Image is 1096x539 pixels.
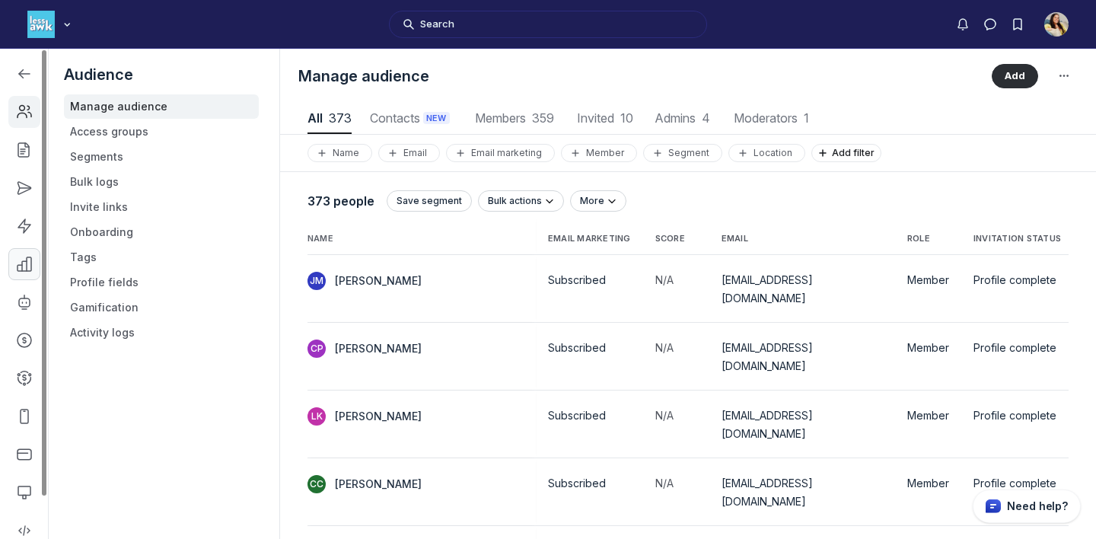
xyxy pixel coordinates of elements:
[307,340,326,358] div: CP
[548,477,606,490] span: Subscribed
[702,110,710,126] span: 4
[532,110,554,126] span: 359
[731,112,812,124] span: Moderators
[370,112,454,125] span: Contacts
[64,220,259,244] a: Onboarding
[1007,499,1068,514] p: Need help?
[64,94,259,119] a: Manage audience
[548,341,606,354] span: Subscribed
[64,120,259,144] a: Access groups
[722,477,813,508] span: [EMAIL_ADDRESS][DOMAIN_NAME]
[973,341,1056,354] span: Profile complete
[655,477,674,490] span: N/A
[728,144,805,162] button: Location
[643,144,722,162] button: Segment
[329,110,352,126] span: 373
[568,147,630,159] div: Member
[307,272,326,290] div: JM
[653,104,712,134] button: Admins4
[575,112,635,124] span: Invited
[307,272,422,290] button: [PERSON_NAME]
[307,193,374,209] span: 373 people
[548,273,606,286] span: Subscribed
[973,409,1056,422] span: Profile complete
[1050,62,1078,90] button: Actions
[27,11,55,38] img: Less Awkward Hub logo
[655,234,685,244] span: Score
[973,273,1056,286] span: Profile complete
[653,112,712,124] span: Admins
[907,341,949,354] span: Member
[64,64,259,85] h5: Audience
[64,295,259,320] a: Gamification
[307,407,326,426] div: LK
[1004,11,1031,38] button: Bookmarks
[478,190,564,212] button: Bulk actions
[655,409,674,422] span: N/A
[370,104,454,134] button: ContactsNew
[907,273,949,286] span: Member
[570,190,626,212] button: More
[722,341,813,372] span: [EMAIL_ADDRESS][DOMAIN_NAME]
[1044,12,1069,37] button: User menu options
[722,234,748,244] span: Email
[580,195,604,207] span: More
[64,245,259,269] a: Tags
[307,104,352,134] button: All373
[298,65,980,87] h1: Manage audience
[378,144,440,162] button: Email
[949,11,977,38] button: Notifications
[977,11,1004,38] button: Direct messages
[426,112,447,125] span: New
[561,144,637,162] button: Member
[473,112,557,124] span: Members
[307,144,372,162] button: Name
[280,49,1096,104] header: Page Header
[307,407,422,426] button: [PERSON_NAME]
[832,147,881,158] span: Add filter
[907,477,949,490] span: Member
[335,341,422,356] span: [PERSON_NAME]
[907,234,930,244] span: Role
[907,409,949,422] span: Member
[1056,69,1072,84] svg: Actions
[992,64,1038,88] button: Add
[314,147,365,159] div: Name
[64,170,259,194] a: Bulk logs
[973,477,1056,490] span: Profile complete
[64,195,259,219] a: Invite links
[453,147,548,159] div: Email marketing
[27,9,75,40] button: Less Awkward Hub logo
[64,270,259,295] a: Profile fields
[973,490,1081,523] button: Circle support widget
[397,195,462,207] span: Save segment
[804,110,809,126] span: 1
[307,234,333,244] span: Name
[473,104,557,134] button: Members359
[385,147,433,159] div: Email
[973,234,1061,244] span: Invitation status
[722,273,813,305] span: [EMAIL_ADDRESS][DOMAIN_NAME]
[64,321,259,345] a: Activity logs
[811,144,881,162] button: Add filter
[64,145,259,169] a: Segments
[548,409,606,422] span: Subscribed
[387,190,472,212] button: Save segment
[307,340,422,358] button: [PERSON_NAME]
[731,104,812,134] button: Moderators1
[655,273,674,286] span: N/A
[446,144,555,162] button: Email marketing
[575,104,635,134] button: Invited10
[548,234,631,244] span: Email marketing
[335,477,422,492] span: [PERSON_NAME]
[655,341,674,354] span: N/A
[389,11,707,38] button: Search
[307,475,422,493] button: [PERSON_NAME]
[620,110,633,126] span: 10
[488,195,542,207] span: Bulk actions
[650,147,715,159] div: Segment
[307,475,326,493] div: CC
[335,409,422,424] span: [PERSON_NAME]
[722,409,813,440] span: [EMAIL_ADDRESS][DOMAIN_NAME]
[335,273,422,289] span: [PERSON_NAME]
